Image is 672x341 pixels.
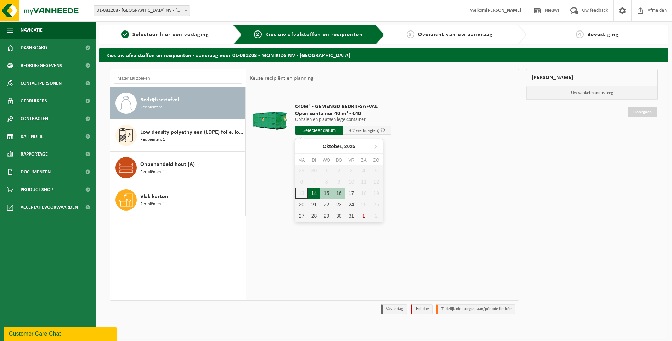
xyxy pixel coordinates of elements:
div: 29 [320,210,333,222]
span: Documenten [21,163,51,181]
span: Kies uw afvalstoffen en recipiënten [265,32,363,38]
span: 2 [254,30,262,38]
span: Recipiënten: 1 [140,169,165,175]
div: za [357,157,370,164]
span: Vlak karton [140,192,168,201]
span: Acceptatievoorwaarden [21,199,78,216]
span: Navigatie [21,21,43,39]
span: Product Shop [21,181,53,199]
div: di [308,157,320,164]
div: 31 [345,210,357,222]
h2: Kies uw afvalstoffen en recipiënten - aanvraag voor 01-081208 - MONIKIDS NV - [GEOGRAPHIC_DATA] [99,48,668,62]
span: Bevestiging [587,32,619,38]
button: Low density polyethyleen (LDPE) folie, los, naturel Recipiënten: 1 [110,119,246,152]
iframe: chat widget [4,325,118,341]
span: Contracten [21,110,48,128]
button: Vlak karton Recipiënten: 1 [110,184,246,216]
div: 17 [345,188,357,199]
span: Recipiënten: 1 [140,136,165,143]
span: C40M³ - GEMENGD BEDRIJFSAFVAL [295,103,391,110]
span: Recipiënten: 1 [140,201,165,208]
span: 3 [407,30,414,38]
div: 16 [333,188,345,199]
div: 28 [308,210,320,222]
div: Keuze recipiënt en planning [246,69,317,87]
div: 14 [308,188,320,199]
span: 01-081208 - MONIKIDS NV - SINT-NIKLAAS [94,5,190,16]
div: 30 [333,210,345,222]
li: Tijdelijk niet toegestaan/période limitée [436,304,515,314]
strong: [PERSON_NAME] [486,8,521,13]
div: 27 [295,210,308,222]
li: Holiday [411,304,433,314]
span: Overzicht van uw aanvraag [418,32,493,38]
span: Bedrijfsgegevens [21,57,62,74]
span: Bedrijfsrestafval [140,96,179,104]
div: 21 [308,199,320,210]
span: Rapportage [21,145,48,163]
div: zo [370,157,383,164]
div: 22 [320,199,333,210]
a: Doorgaan [628,107,657,117]
button: Onbehandeld hout (A) Recipiënten: 1 [110,152,246,184]
div: [PERSON_NAME] [526,69,658,86]
span: Contactpersonen [21,74,62,92]
div: wo [320,157,333,164]
span: Gebruikers [21,92,47,110]
p: Uw winkelmand is leeg [526,86,657,100]
span: Onbehandeld hout (A) [140,160,195,169]
span: 1 [121,30,129,38]
div: ma [295,157,308,164]
span: 4 [576,30,584,38]
span: Low density polyethyleen (LDPE) folie, los, naturel [140,128,244,136]
p: Ophalen en plaatsen lege container [295,117,391,122]
input: Materiaal zoeken [114,73,242,84]
div: 15 [320,188,333,199]
div: do [333,157,345,164]
a: 1Selecteer hier een vestiging [103,30,227,39]
span: Open container 40 m³ - C40 [295,110,391,117]
input: Selecteer datum [295,126,343,135]
div: 20 [295,199,308,210]
button: Bedrijfsrestafval Recipiënten: 1 [110,87,246,119]
span: 01-081208 - MONIKIDS NV - SINT-NIKLAAS [94,6,190,16]
div: 24 [345,199,357,210]
i: 2025 [344,144,355,149]
span: Recipiënten: 1 [140,104,165,111]
span: Dashboard [21,39,47,57]
span: Kalender [21,128,43,145]
div: vr [345,157,357,164]
div: Oktober, [320,141,358,152]
span: Selecteer hier een vestiging [132,32,209,38]
li: Vaste dag [381,304,407,314]
div: 23 [333,199,345,210]
span: + 2 werkdag(en) [349,128,379,133]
